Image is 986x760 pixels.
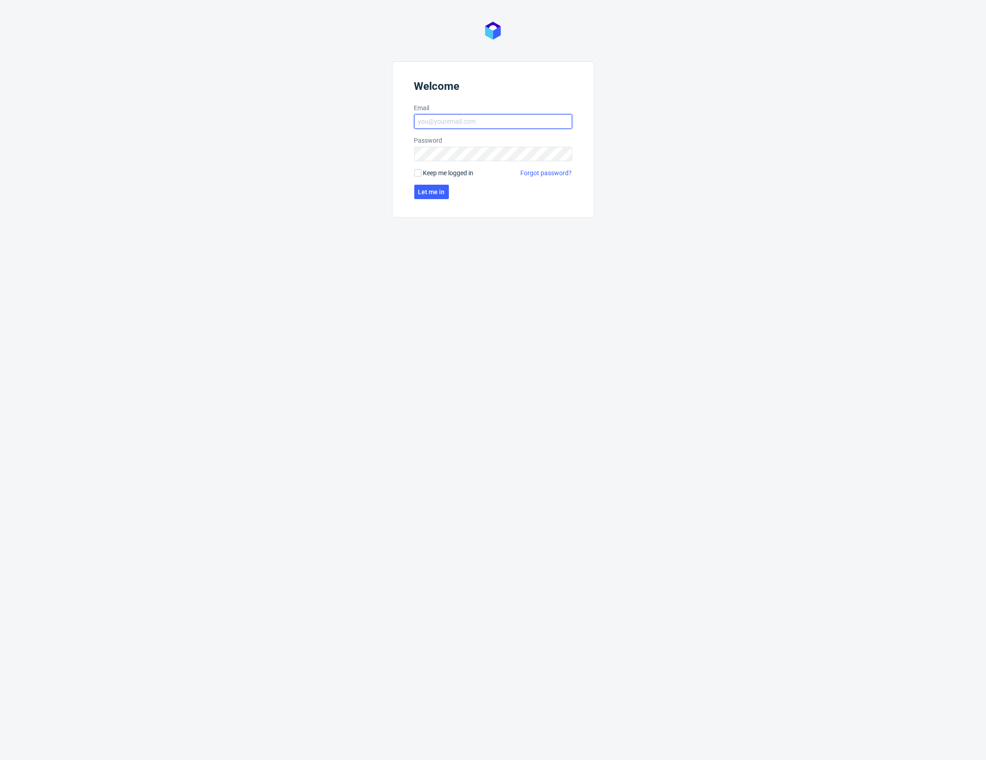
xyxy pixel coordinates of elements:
[414,103,572,112] label: Email
[414,136,572,145] label: Password
[423,168,474,177] span: Keep me logged in
[418,189,445,195] span: Let me in
[414,114,572,129] input: you@youremail.com
[414,185,449,199] button: Let me in
[414,80,572,96] header: Welcome
[521,168,572,177] a: Forgot password?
